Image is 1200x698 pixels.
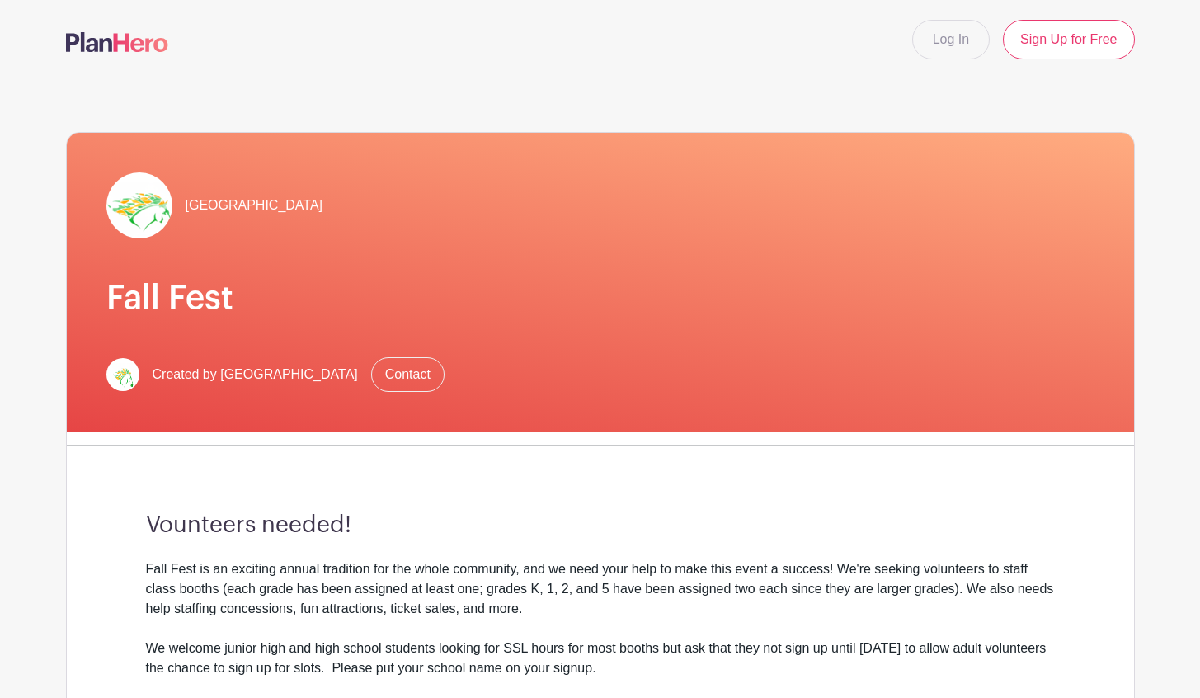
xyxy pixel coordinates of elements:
[106,172,172,238] img: Screen%20Shot%202023-09-28%20at%203.51.11%20PM.png
[912,20,990,59] a: Log In
[146,559,1055,678] div: Fall Fest is an exciting annual tradition for the whole community, and we need your help to make ...
[371,357,445,392] a: Contact
[66,32,168,52] img: logo-507f7623f17ff9eddc593b1ce0a138ce2505c220e1c5a4e2b4648c50719b7d32.svg
[106,358,139,391] img: Screen%20Shot%202023-09-28%20at%203.51.11%20PM.png
[186,196,323,215] span: [GEOGRAPHIC_DATA]
[1003,20,1134,59] a: Sign Up for Free
[146,512,1055,540] h3: Vounteers needed!
[106,278,1094,318] h1: Fall Fest
[153,365,358,384] span: Created by [GEOGRAPHIC_DATA]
